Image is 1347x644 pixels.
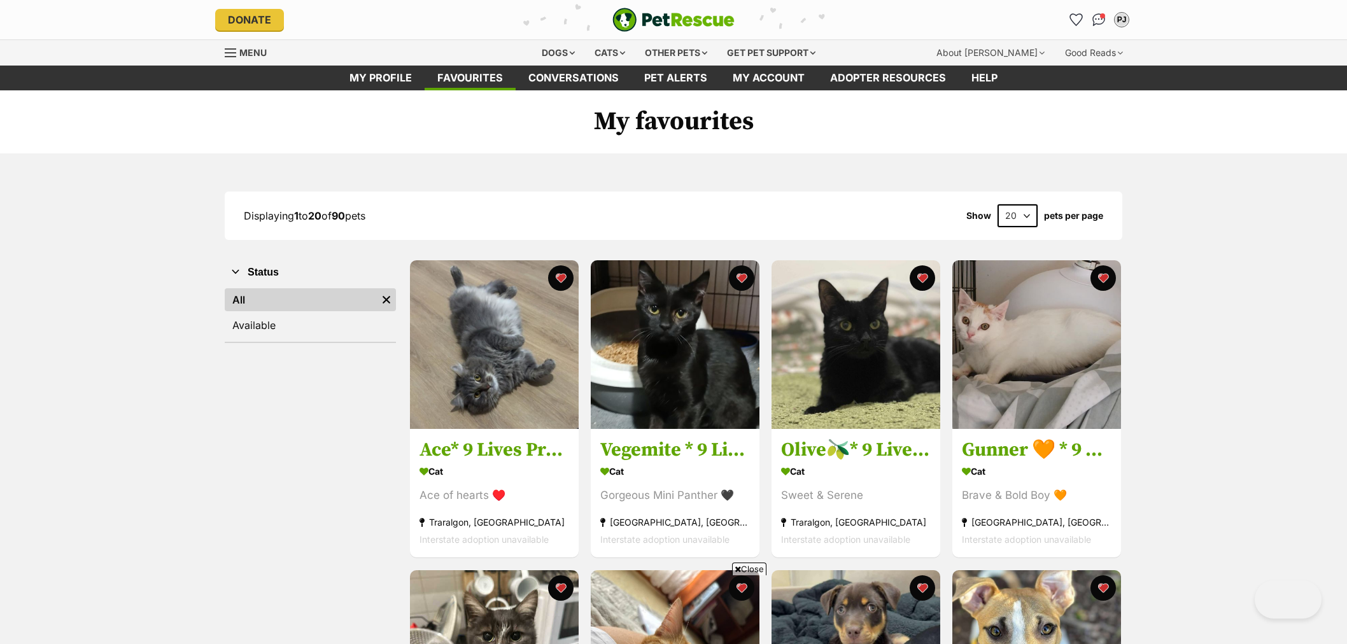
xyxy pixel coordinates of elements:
label: pets per page [1044,211,1103,221]
a: Pet alerts [631,66,720,90]
iframe: Help Scout Beacon - Open [1255,580,1322,619]
a: Menu [225,40,276,63]
button: favourite [729,265,754,291]
a: Favourites [1066,10,1086,30]
span: Interstate adoption unavailable [962,535,1091,545]
h3: Olive🫒* 9 Lives Project Rescue* [781,438,931,463]
a: Conversations [1089,10,1109,30]
div: Ace of hearts ♥️ [420,487,569,505]
a: PetRescue [612,8,735,32]
a: Vegemite * 9 Lives Project Rescue* Cat Gorgeous Mini Panther 🖤 [GEOGRAPHIC_DATA], [GEOGRAPHIC_DAT... [591,429,759,558]
span: Close [732,563,766,575]
a: Favourites [425,66,516,90]
span: Displaying to of pets [244,209,365,222]
div: Cat [600,463,750,481]
a: Help [959,66,1010,90]
a: Ace* 9 Lives Project Rescue* Cat Ace of hearts ♥️ Traralgon, [GEOGRAPHIC_DATA] Interstate adoptio... [410,429,579,558]
button: favourite [910,265,935,291]
div: Traralgon, [GEOGRAPHIC_DATA] [420,514,569,531]
img: Olive🫒* 9 Lives Project Rescue* [772,260,940,429]
strong: 90 [332,209,345,222]
div: [GEOGRAPHIC_DATA], [GEOGRAPHIC_DATA] [600,514,750,531]
a: conversations [516,66,631,90]
h3: Ace* 9 Lives Project Rescue* [420,438,569,463]
div: Good Reads [1056,40,1132,66]
div: Gorgeous Mini Panther 🖤 [600,487,750,505]
a: Olive🫒* 9 Lives Project Rescue* Cat Sweet & Serene Traralgon, [GEOGRAPHIC_DATA] Interstate adopti... [772,429,940,558]
div: Cat [781,463,931,481]
div: Sweet & Serene [781,487,931,505]
div: Cat [962,463,1111,481]
button: My account [1111,10,1132,30]
span: Interstate adoption unavailable [600,535,730,545]
a: My profile [337,66,425,90]
ul: Account quick links [1066,10,1132,30]
span: Interstate adoption unavailable [420,535,549,545]
button: favourite [1090,265,1116,291]
span: Interstate adoption unavailable [781,535,910,545]
div: Status [225,286,396,342]
button: favourite [910,575,935,601]
button: favourite [548,265,574,291]
span: Show [966,211,991,221]
a: Gunner 🧡 * 9 Lives Project Rescue* Cat Brave & Bold Boy 🧡 [GEOGRAPHIC_DATA], [GEOGRAPHIC_DATA] In... [952,429,1121,558]
div: PJ [1115,13,1128,26]
div: Dogs [533,40,584,66]
img: chat-41dd97257d64d25036548639549fe6c8038ab92f7586957e7f3b1b290dea8141.svg [1092,13,1106,26]
div: Traralgon, [GEOGRAPHIC_DATA] [781,514,931,531]
a: Available [225,314,396,337]
button: Status [225,264,396,281]
strong: 20 [308,209,321,222]
iframe: Advertisement [442,580,905,638]
img: logo-e224e6f780fb5917bec1dbf3a21bbac754714ae5b6737aabdf751b685950b380.svg [612,8,735,32]
a: All [225,288,377,311]
img: Ace* 9 Lives Project Rescue* [410,260,579,429]
div: Get pet support [718,40,824,66]
div: Brave & Bold Boy 🧡 [962,487,1111,505]
div: Other pets [636,40,716,66]
img: Gunner 🧡 * 9 Lives Project Rescue* [952,260,1121,429]
div: Cat [420,463,569,481]
div: [GEOGRAPHIC_DATA], [GEOGRAPHIC_DATA] [962,514,1111,531]
div: Cats [586,40,634,66]
a: Remove filter [377,288,396,311]
a: Adopter resources [817,66,959,90]
h3: Gunner 🧡 * 9 Lives Project Rescue* [962,438,1111,463]
button: favourite [1090,575,1116,601]
h3: Vegemite * 9 Lives Project Rescue* [600,438,750,463]
img: Vegemite * 9 Lives Project Rescue* [591,260,759,429]
div: About [PERSON_NAME] [927,40,1054,66]
a: My account [720,66,817,90]
a: Donate [215,9,284,31]
strong: 1 [294,209,299,222]
span: Menu [239,47,267,58]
